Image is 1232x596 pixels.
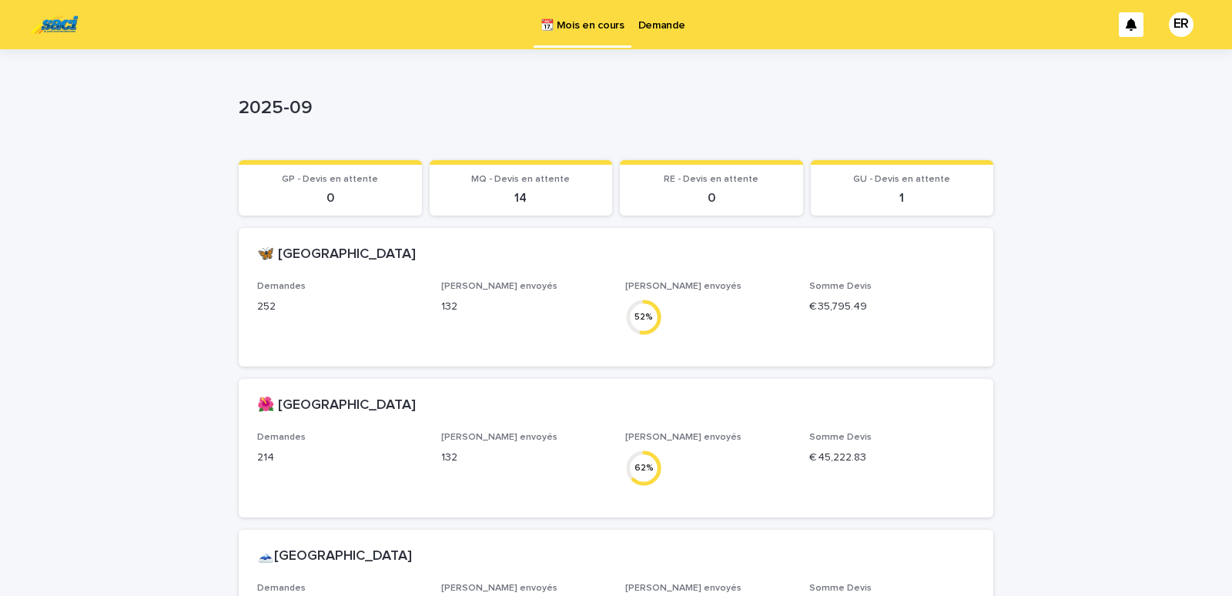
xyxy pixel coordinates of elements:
[257,548,412,565] h2: 🗻[GEOGRAPHIC_DATA]
[257,397,416,414] h2: 🌺 [GEOGRAPHIC_DATA]
[441,450,607,466] p: 132
[257,450,423,466] p: 214
[625,433,742,442] span: [PERSON_NAME] envoyés
[820,191,985,206] p: 1
[629,191,794,206] p: 0
[441,584,557,593] span: [PERSON_NAME] envoyés
[282,175,378,184] span: GP - Devis en attente
[809,433,872,442] span: Somme Devis
[1169,12,1193,37] div: ER
[257,282,306,291] span: Demandes
[441,433,557,442] span: [PERSON_NAME] envoyés
[625,460,662,476] div: 62 %
[809,299,975,315] p: € 35,795.49
[248,191,413,206] p: 0
[441,299,607,315] p: 132
[809,584,872,593] span: Somme Devis
[439,191,604,206] p: 14
[809,282,872,291] span: Somme Devis
[239,97,987,119] p: 2025-09
[441,282,557,291] span: [PERSON_NAME] envoyés
[257,433,306,442] span: Demandes
[625,282,742,291] span: [PERSON_NAME] envoyés
[257,246,416,263] h2: 🦋 [GEOGRAPHIC_DATA]
[625,584,742,593] span: [PERSON_NAME] envoyés
[664,175,758,184] span: RE - Devis en attente
[809,450,975,466] p: € 45,222.83
[471,175,570,184] span: MQ - Devis en attente
[257,299,423,315] p: 252
[625,309,662,325] div: 52 %
[31,9,78,40] img: UC29JcTLQ3GheANZ19ks
[853,175,950,184] span: GU - Devis en attente
[257,584,306,593] span: Demandes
